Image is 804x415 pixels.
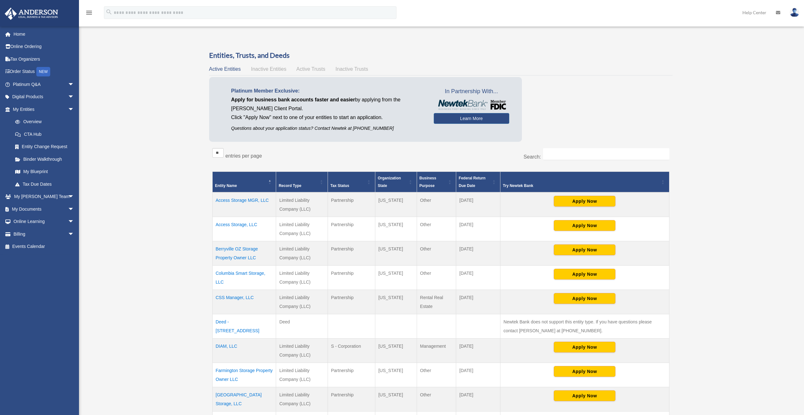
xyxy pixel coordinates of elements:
[375,338,417,363] td: [US_STATE]
[85,9,93,16] i: menu
[3,8,60,20] img: Anderson Advisors Platinum Portal
[212,290,276,314] td: CSS Manager, LLC
[4,203,84,215] a: My Documentsarrow_drop_down
[4,228,84,240] a: Billingarrow_drop_down
[554,196,615,207] button: Apply Now
[276,338,328,363] td: Limited Liability Company (LLC)
[209,51,673,60] h3: Entities, Trusts, and Deeds
[554,244,615,255] button: Apply Now
[9,128,81,141] a: CTA Hub
[417,363,456,387] td: Other
[434,87,509,97] span: In Partnership With...
[9,165,81,178] a: My Blueprint
[9,141,81,153] a: Entity Change Request
[328,171,375,192] th: Tax Status: Activate to sort
[4,53,84,65] a: Tax Organizers
[523,154,541,159] label: Search:
[456,265,500,290] td: [DATE]
[328,363,375,387] td: Partnership
[328,265,375,290] td: Partnership
[296,66,325,72] span: Active Trusts
[4,65,84,78] a: Order StatusNEW
[68,228,81,241] span: arrow_drop_down
[375,192,417,217] td: [US_STATE]
[328,290,375,314] td: Partnership
[4,91,84,103] a: Digital Productsarrow_drop_down
[554,293,615,304] button: Apply Now
[417,241,456,265] td: Other
[375,241,417,265] td: [US_STATE]
[36,67,50,76] div: NEW
[417,192,456,217] td: Other
[375,265,417,290] td: [US_STATE]
[68,215,81,228] span: arrow_drop_down
[375,387,417,411] td: [US_STATE]
[500,314,669,338] td: Newtek Bank does not support this entity type. If you have questions please contact [PERSON_NAME]...
[212,241,276,265] td: Berryville OZ Storage Property Owner LLC
[336,66,368,72] span: Inactive Trusts
[500,171,669,192] th: Try Newtek Bank : Activate to sort
[212,192,276,217] td: Access Storage MGR, LLC
[417,217,456,241] td: Other
[276,192,328,217] td: Limited Liability Company (LLC)
[276,171,328,192] th: Record Type: Activate to sort
[554,366,615,377] button: Apply Now
[456,387,500,411] td: [DATE]
[276,290,328,314] td: Limited Liability Company (LLC)
[209,66,241,72] span: Active Entities
[212,265,276,290] td: Columbia Smart Storage, LLC
[9,116,77,128] a: Overview
[456,192,500,217] td: [DATE]
[328,241,375,265] td: Partnership
[503,182,660,189] span: Try Newtek Bank
[417,290,456,314] td: Rental Real Estate
[251,66,286,72] span: Inactive Entities
[68,190,81,203] span: arrow_drop_down
[68,91,81,104] span: arrow_drop_down
[276,265,328,290] td: Limited Liability Company (LLC)
[68,203,81,216] span: arrow_drop_down
[231,95,424,113] p: by applying from the [PERSON_NAME] Client Portal.
[279,183,301,188] span: Record Type
[4,240,84,253] a: Events Calendar
[9,178,81,190] a: Tax Due Dates
[417,387,456,411] td: Other
[790,8,799,17] img: User Pic
[276,241,328,265] td: Limited Liability Company (LLC)
[276,387,328,411] td: Limited Liability Company (LLC)
[375,217,417,241] td: [US_STATE]
[231,97,355,102] span: Apply for business bank accounts faster and easier
[68,103,81,116] span: arrow_drop_down
[328,217,375,241] td: Partnership
[212,171,276,192] th: Entity Name: Activate to invert sorting
[456,217,500,241] td: [DATE]
[4,40,84,53] a: Online Ordering
[554,342,615,352] button: Apply Now
[215,183,237,188] span: Entity Name
[231,124,424,132] p: Questions about your application status? Contact Newtek at [PHONE_NUMBER]
[276,363,328,387] td: Limited Liability Company (LLC)
[212,338,276,363] td: DIAM, LLC
[231,87,424,95] p: Platinum Member Exclusive:
[375,363,417,387] td: [US_STATE]
[328,387,375,411] td: Partnership
[420,176,436,188] span: Business Purpose
[330,183,349,188] span: Tax Status
[212,217,276,241] td: Access Storage, LLC
[375,290,417,314] td: [US_STATE]
[212,363,276,387] td: Farmington Storage Property Owner LLC
[459,176,486,188] span: Federal Return Due Date
[456,338,500,363] td: [DATE]
[106,9,112,15] i: search
[4,103,81,116] a: My Entitiesarrow_drop_down
[226,153,262,159] label: entries per page
[328,338,375,363] td: S - Corporation
[212,387,276,411] td: [GEOGRAPHIC_DATA] Storage, LLC
[456,171,500,192] th: Federal Return Due Date: Activate to sort
[328,192,375,217] td: Partnership
[456,363,500,387] td: [DATE]
[68,78,81,91] span: arrow_drop_down
[554,220,615,231] button: Apply Now
[4,78,84,91] a: Platinum Q&Aarrow_drop_down
[212,314,276,338] td: Deed - [STREET_ADDRESS]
